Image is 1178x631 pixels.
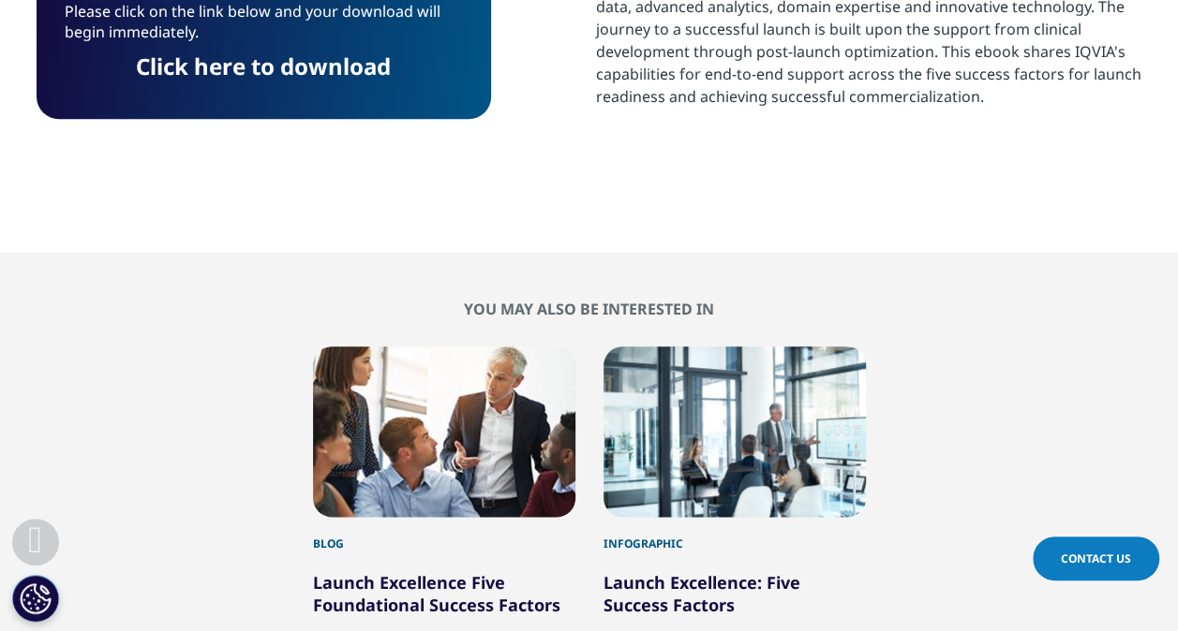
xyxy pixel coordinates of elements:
a: Contact Us [1033,536,1159,580]
div: Infographic [604,517,866,552]
span: Contact Us [1061,550,1131,566]
a: Click here to download [136,51,391,81]
div: Blog [313,517,575,552]
h2: You may also be interested in [37,300,1142,318]
p: Please click on the link below and your download will begin immediately. [65,1,463,56]
a: Launch Excellence: Five Success Factors [604,571,800,616]
button: Cookies Settings [12,575,59,622]
a: Launch Excellence Five Foundational Success Factors [313,571,560,616]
